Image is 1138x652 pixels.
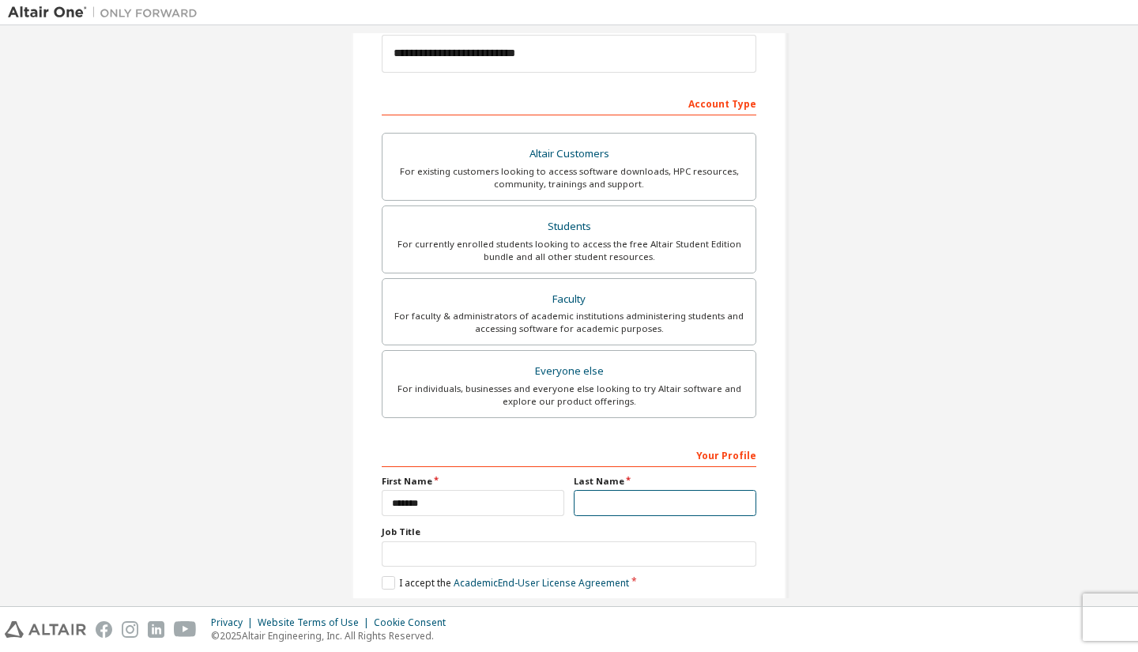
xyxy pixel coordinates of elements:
label: Job Title [382,526,756,538]
div: Website Terms of Use [258,616,374,629]
label: I accept the [382,576,629,590]
a: Academic End-User License Agreement [454,576,629,590]
div: For existing customers looking to access software downloads, HPC resources, community, trainings ... [392,165,746,190]
div: Account Type [382,90,756,115]
div: Everyone else [392,360,746,383]
div: Your Profile [382,442,756,467]
div: For currently enrolled students looking to access the free Altair Student Edition bundle and all ... [392,238,746,263]
div: Altair Customers [392,143,746,165]
img: linkedin.svg [148,621,164,638]
img: instagram.svg [122,621,138,638]
img: altair_logo.svg [5,621,86,638]
img: youtube.svg [174,621,197,638]
div: For faculty & administrators of academic institutions administering students and accessing softwa... [392,310,746,335]
div: Faculty [392,288,746,311]
img: facebook.svg [96,621,112,638]
div: Students [392,216,746,238]
div: For individuals, businesses and everyone else looking to try Altair software and explore our prod... [392,383,746,408]
label: First Name [382,475,564,488]
p: © 2025 Altair Engineering, Inc. All Rights Reserved. [211,629,455,643]
div: Privacy [211,616,258,629]
img: Altair One [8,5,205,21]
label: Last Name [574,475,756,488]
div: Cookie Consent [374,616,455,629]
